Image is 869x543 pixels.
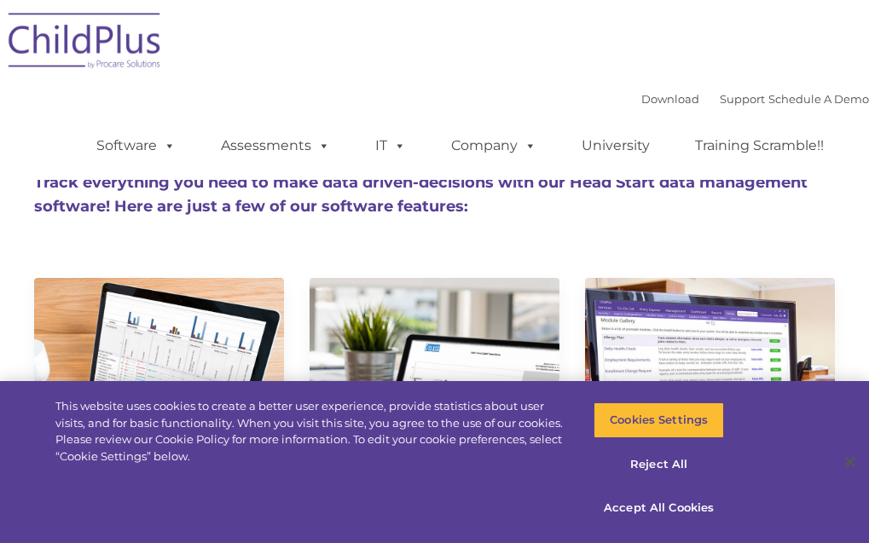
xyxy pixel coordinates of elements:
a: Training Scramble!! [678,129,841,163]
a: Software [79,129,193,163]
button: Cookies Settings [594,402,724,438]
a: IT [358,129,423,163]
a: Assessments [204,129,347,163]
button: Accept All Cookies [594,490,724,526]
a: Support [720,92,765,106]
img: Dash [34,278,284,528]
a: Schedule A Demo [768,92,869,106]
a: University [565,129,667,163]
button: Close [831,443,869,481]
a: Download [641,92,699,106]
button: Reject All [594,447,724,482]
a: Company [434,129,553,163]
div: This website uses cookies to create a better user experience, provide statistics about user visit... [55,398,568,465]
font: | [641,92,869,106]
img: ModuleDesigner750 [585,278,835,528]
img: CLASS-750 [310,278,559,528]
